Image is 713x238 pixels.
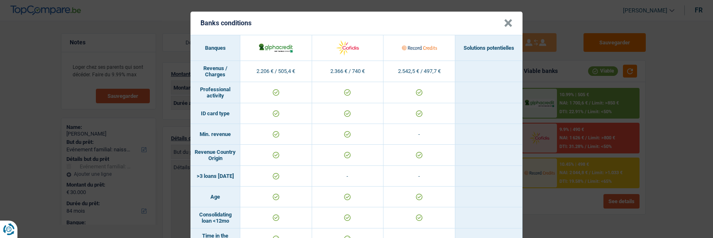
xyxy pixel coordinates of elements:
[312,61,384,82] td: 2.366 € / 740 €
[200,19,252,27] h5: Banks conditions
[190,145,240,166] td: Revenue Country Origin
[383,124,455,145] td: -
[402,39,437,57] img: Record Credits
[383,61,455,82] td: 2.542,5 € / 497,7 €
[258,42,293,53] img: AlphaCredit
[330,39,365,57] img: Cofidis
[190,82,240,103] td: Professional activity
[190,103,240,124] td: ID card type
[190,207,240,228] td: Consolidating loan <12mo
[190,166,240,187] td: >3 loans [DATE]
[504,19,513,27] button: Close
[240,61,312,82] td: 2.206 € / 505,4 €
[190,187,240,207] td: Age
[312,166,384,187] td: -
[190,61,240,82] td: Revenus / Charges
[190,35,240,61] th: Banques
[455,35,523,61] th: Solutions potentielles
[190,124,240,145] td: Min. revenue
[383,166,455,187] td: -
